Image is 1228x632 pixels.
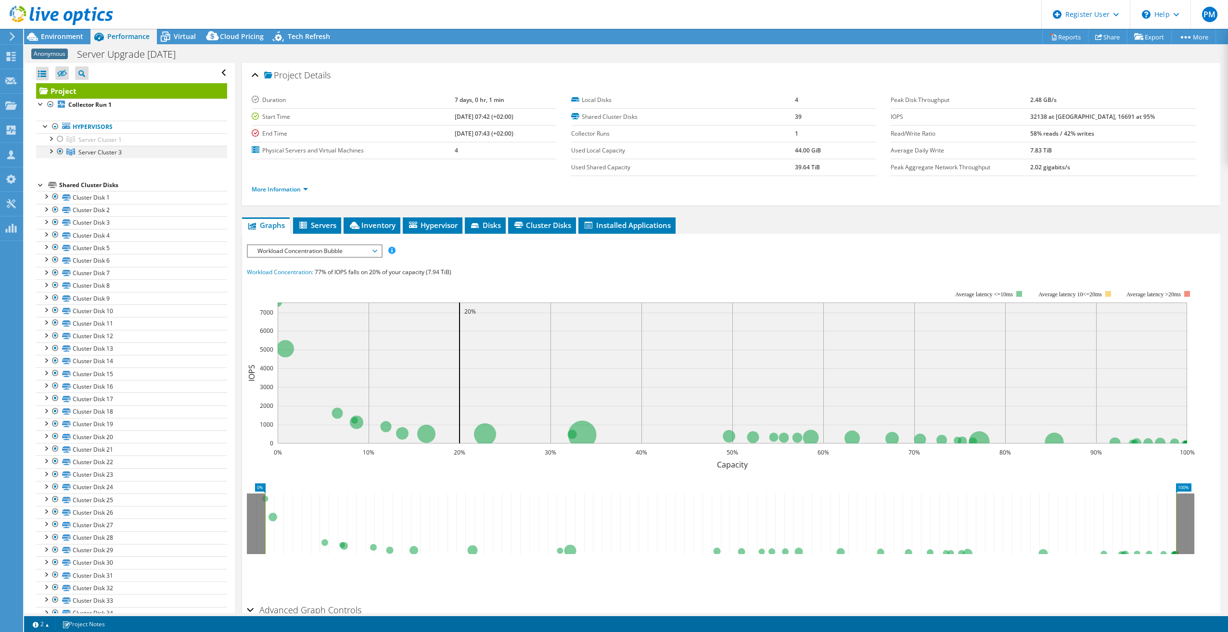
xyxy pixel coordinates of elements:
span: Cloud Pricing [220,32,264,41]
span: Workload Concentration Bubble [253,245,376,257]
span: Installed Applications [583,220,671,230]
text: 5000 [260,345,273,354]
span: Graphs [247,220,285,230]
h2: Advanced Graph Controls [247,600,361,619]
text: 70% [908,448,920,456]
a: Cluster Disk 1 [36,191,227,203]
text: 50% [727,448,738,456]
b: 2.48 GB/s [1030,96,1057,104]
span: Environment [41,32,83,41]
span: Inventory [348,220,396,230]
a: Cluster Disk 14 [36,355,227,367]
text: 10% [363,448,374,456]
b: 2.02 gigabits/s [1030,163,1070,171]
a: More [1171,29,1216,44]
b: 58% reads / 42% writes [1030,129,1094,138]
text: 20% [454,448,465,456]
text: 80% [999,448,1011,456]
label: Peak Disk Throughput [891,95,1030,105]
tspan: Average latency 10<=20ms [1038,291,1102,298]
a: Cluster Disk 32 [36,581,227,594]
b: 39.64 TiB [795,163,820,171]
label: Start Time [252,112,455,122]
a: Cluster Disk 24 [36,481,227,493]
label: Peak Aggregate Network Throughput [891,163,1030,172]
a: Cluster Disk 26 [36,506,227,518]
text: 60% [818,448,829,456]
text: 100% [1179,448,1194,456]
a: Cluster Disk 17 [36,392,227,405]
a: Cluster Disk 22 [36,455,227,468]
span: Performance [107,32,150,41]
a: Cluster Disk 27 [36,518,227,531]
label: Used Local Capacity [571,146,795,155]
span: Cluster Disks [513,220,571,230]
text: 4000 [260,364,273,372]
text: 0 [270,439,273,447]
b: 4 [455,146,458,154]
text: 90% [1090,448,1102,456]
b: 44.00 GiB [795,146,821,154]
b: 7.83 TiB [1030,146,1052,154]
a: Project [36,83,227,99]
text: 6000 [260,327,273,335]
a: Cluster Disk 23 [36,468,227,481]
div: Shared Cluster Disks [59,179,227,191]
label: Collector Runs [571,129,795,139]
b: 1 [795,129,798,138]
text: 0% [273,448,281,456]
tspan: Average latency <=10ms [955,291,1013,298]
span: Details [304,69,331,81]
span: Virtual [174,32,196,41]
a: Cluster Disk 4 [36,229,227,241]
span: PM [1202,7,1217,22]
span: Hypervisor [408,220,458,230]
a: Cluster Disk 21 [36,443,227,455]
a: Cluster Disk 7 [36,267,227,279]
a: Cluster Disk 3 [36,216,227,229]
a: Cluster Disk 12 [36,330,227,342]
svg: \n [1142,10,1151,19]
span: 77% of IOPS falls on 20% of your capacity (7.94 TiB) [315,268,451,276]
text: Capacity [717,459,748,470]
a: Share [1088,29,1127,44]
a: Server Cluster 3 [36,146,227,158]
a: Cluster Disk 19 [36,418,227,430]
a: Server Cluster 1 [36,133,227,146]
b: 7 days, 0 hr, 1 min [455,96,504,104]
a: Cluster Disk 9 [36,292,227,304]
a: Cluster Disk 6 [36,254,227,266]
b: 4 [795,96,798,104]
a: Reports [1042,29,1088,44]
text: 3000 [260,383,273,391]
b: [DATE] 07:42 (+02:00) [455,113,513,121]
b: [DATE] 07:43 (+02:00) [455,129,513,138]
a: Cluster Disk 29 [36,544,227,556]
a: Cluster Disk 13 [36,342,227,355]
a: Collector Run 1 [36,99,227,111]
span: Server Cluster 1 [78,136,122,144]
text: 40% [636,448,647,456]
text: 2000 [260,402,273,410]
a: Export [1127,29,1172,44]
a: More Information [252,185,308,193]
b: 39 [795,113,802,121]
a: Cluster Disk 16 [36,380,227,392]
label: End Time [252,129,455,139]
text: IOPS [246,365,257,381]
label: Shared Cluster Disks [571,112,795,122]
a: Project Notes [55,618,112,630]
a: Hypervisors [36,121,227,133]
text: 20% [464,307,476,316]
a: Cluster Disk 2 [36,204,227,216]
label: Average Daily Write [891,146,1030,155]
text: 1000 [260,420,273,429]
a: Cluster Disk 28 [36,531,227,544]
text: 7000 [260,308,273,316]
label: Duration [252,95,455,105]
a: 2 [26,618,56,630]
a: Cluster Disk 30 [36,556,227,569]
a: Cluster Disk 5 [36,241,227,254]
label: Physical Servers and Virtual Machines [252,146,455,155]
b: Collector Run 1 [68,101,112,109]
